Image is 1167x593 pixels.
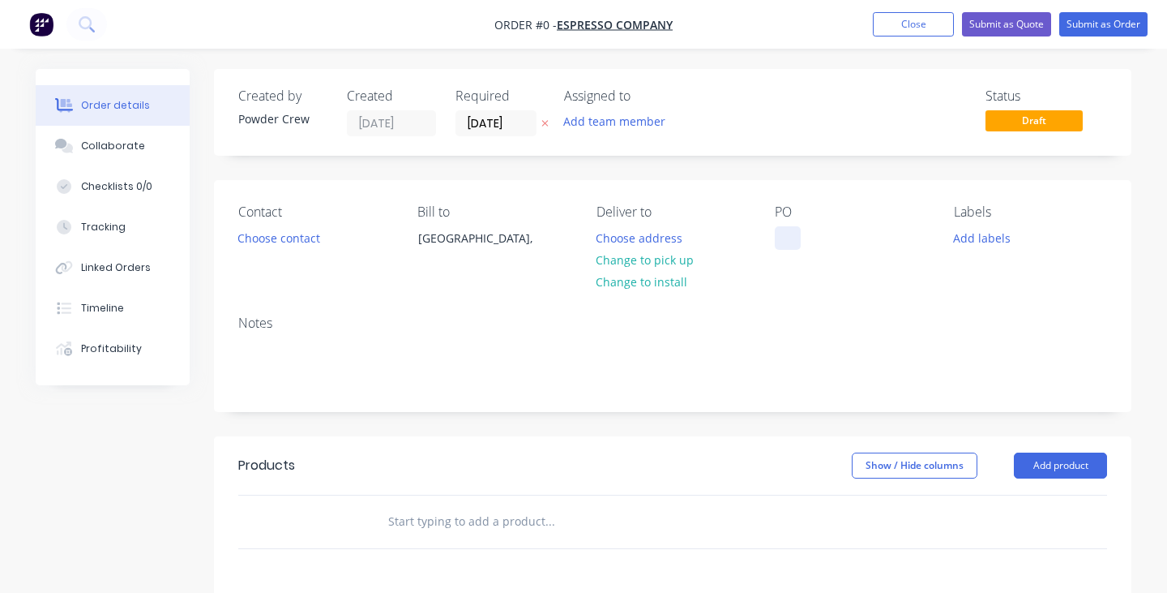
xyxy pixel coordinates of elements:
[238,110,327,127] div: Powder Crew
[1059,12,1148,37] button: Submit as Order
[404,226,566,278] div: [GEOGRAPHIC_DATA],
[238,316,1107,331] div: Notes
[36,85,190,126] button: Order details
[873,12,954,37] button: Close
[36,207,190,247] button: Tracking
[81,220,126,234] div: Tracking
[775,204,928,220] div: PO
[564,110,674,132] button: Add team member
[985,88,1107,104] div: Status
[238,204,391,220] div: Contact
[596,204,750,220] div: Deliver to
[557,17,673,32] a: Espresso Company
[81,98,150,113] div: Order details
[587,271,695,293] button: Change to install
[238,88,327,104] div: Created by
[417,204,571,220] div: Bill to
[455,88,545,104] div: Required
[564,88,726,104] div: Assigned to
[587,226,690,248] button: Choose address
[494,17,557,32] span: Order #0 -
[945,226,1020,248] button: Add labels
[81,179,152,194] div: Checklists 0/0
[852,453,977,479] button: Show / Hide columns
[36,247,190,288] button: Linked Orders
[587,249,702,271] button: Change to pick up
[81,301,124,316] div: Timeline
[229,226,329,248] button: Choose contact
[36,288,190,329] button: Timeline
[418,227,553,250] div: [GEOGRAPHIC_DATA],
[29,12,53,37] img: Factory
[81,342,142,356] div: Profitability
[1014,453,1107,479] button: Add product
[954,204,1107,220] div: Labels
[81,139,145,153] div: Collaborate
[81,260,151,275] div: Linked Orders
[962,12,1051,37] button: Submit as Quote
[555,110,674,132] button: Add team member
[387,505,712,538] input: Start typing to add a product...
[985,110,1083,131] span: Draft
[36,329,190,369] button: Profitability
[347,88,436,104] div: Created
[238,456,295,475] div: Products
[36,166,190,207] button: Checklists 0/0
[36,126,190,166] button: Collaborate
